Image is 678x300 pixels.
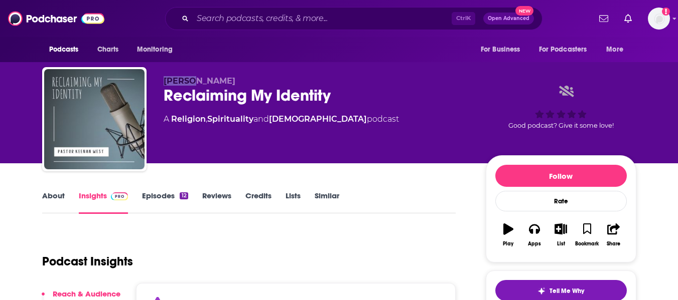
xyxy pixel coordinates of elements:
[97,43,119,57] span: Charts
[53,289,120,298] p: Reach & Audience
[495,191,627,211] div: Rate
[607,241,620,247] div: Share
[528,241,541,247] div: Apps
[142,191,188,214] a: Episodes12
[537,287,546,295] img: tell me why sparkle
[503,241,513,247] div: Play
[171,114,206,124] a: Religion
[164,113,399,125] div: A podcast
[91,40,125,59] a: Charts
[557,241,565,247] div: List
[137,43,173,57] span: Monitoring
[165,7,543,30] div: Search podcasts, credits, & more...
[495,217,521,253] button: Play
[206,114,207,124] span: ,
[488,16,529,21] span: Open Advanced
[574,217,600,253] button: Bookmark
[575,241,599,247] div: Bookmark
[648,8,670,30] img: User Profile
[193,11,452,27] input: Search podcasts, credits, & more...
[550,287,584,295] span: Tell Me Why
[44,69,145,169] img: Reclaiming My Identity
[620,10,636,27] a: Show notifications dropdown
[253,114,269,124] span: and
[521,217,548,253] button: Apps
[648,8,670,30] span: Logged in as angelabellBL2024
[130,40,186,59] button: open menu
[207,114,253,124] a: Spirituality
[79,191,128,214] a: InsightsPodchaser Pro
[42,40,92,59] button: open menu
[483,13,534,25] button: Open AdvancedNew
[662,8,670,16] svg: Add a profile image
[42,254,133,269] h1: Podcast Insights
[286,191,301,214] a: Lists
[269,114,367,124] a: [DEMOGRAPHIC_DATA]
[42,191,65,214] a: About
[245,191,272,214] a: Credits
[532,40,602,59] button: open menu
[600,217,626,253] button: Share
[111,192,128,200] img: Podchaser Pro
[8,9,104,28] img: Podchaser - Follow, Share and Rate Podcasts
[202,191,231,214] a: Reviews
[648,8,670,30] button: Show profile menu
[606,43,623,57] span: More
[508,122,614,129] span: Good podcast? Give it some love!
[548,217,574,253] button: List
[315,191,339,214] a: Similar
[486,76,636,138] div: Good podcast? Give it some love!
[539,43,587,57] span: For Podcasters
[599,40,636,59] button: open menu
[164,76,235,86] span: [PERSON_NAME]
[180,192,188,199] div: 12
[515,6,533,16] span: New
[452,12,475,25] span: Ctrl K
[49,43,79,57] span: Podcasts
[481,43,520,57] span: For Business
[595,10,612,27] a: Show notifications dropdown
[495,165,627,187] button: Follow
[474,40,533,59] button: open menu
